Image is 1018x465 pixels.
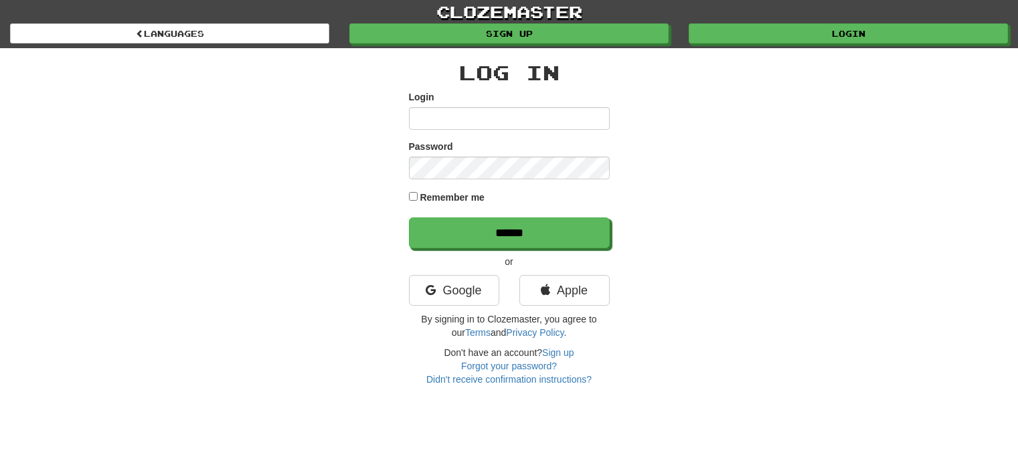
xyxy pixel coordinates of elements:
a: Apple [519,275,610,306]
a: Forgot your password? [461,361,557,371]
a: Privacy Policy [506,327,564,338]
label: Remember me [420,191,485,204]
p: By signing in to Clozemaster, you agree to our and . [409,312,610,339]
a: Google [409,275,499,306]
a: Sign up [542,347,574,358]
a: Login [689,23,1008,43]
a: Didn't receive confirmation instructions? [426,374,592,385]
div: Don't have an account? [409,346,610,386]
a: Terms [465,327,491,338]
label: Login [409,90,434,104]
p: or [409,255,610,268]
a: Languages [10,23,329,43]
h2: Log In [409,62,610,84]
a: Sign up [349,23,669,43]
label: Password [409,140,453,153]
